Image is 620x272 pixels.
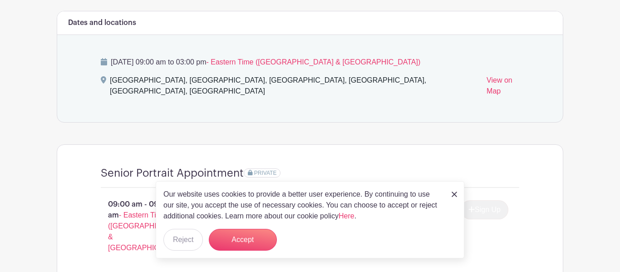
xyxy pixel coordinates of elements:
[487,75,519,100] a: View on Map
[206,58,420,66] span: - Eastern Time ([GEOGRAPHIC_DATA] & [GEOGRAPHIC_DATA])
[86,195,198,257] p: 09:00 am - 09:10 am
[254,170,277,176] span: PRIVATE
[101,167,244,180] h4: Senior Portrait Appointment
[209,229,277,251] button: Accept
[101,57,519,68] p: [DATE] 09:00 am to 03:00 pm
[110,75,479,100] div: [GEOGRAPHIC_DATA], [GEOGRAPHIC_DATA], [GEOGRAPHIC_DATA], [GEOGRAPHIC_DATA], [GEOGRAPHIC_DATA], [G...
[339,212,354,220] a: Here
[163,229,203,251] button: Reject
[68,19,136,27] h6: Dates and locations
[108,211,186,252] span: - Eastern Time ([GEOGRAPHIC_DATA] & [GEOGRAPHIC_DATA])
[452,192,457,197] img: close_button-5f87c8562297e5c2d7936805f587ecaba9071eb48480494691a3f1689db116b3.svg
[163,189,442,222] p: Our website uses cookies to provide a better user experience. By continuing to use our site, you ...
